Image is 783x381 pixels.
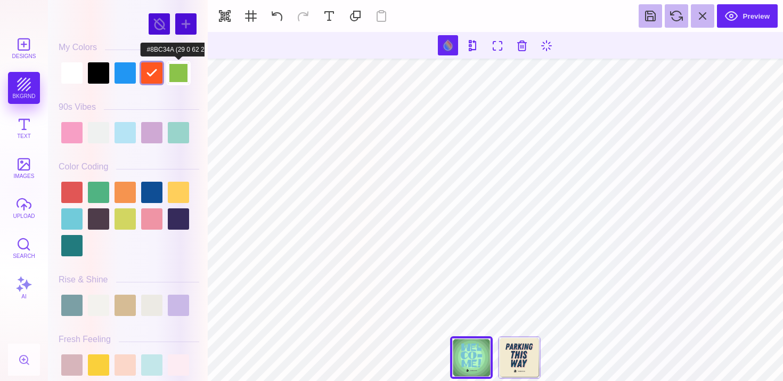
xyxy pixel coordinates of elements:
button: upload [8,192,40,224]
div: 90s Vibes [59,102,96,112]
div: Rise & Shine [59,275,108,285]
div: My Colors [59,43,97,52]
div: Fresh Feeling [59,335,111,344]
button: Search [8,232,40,264]
button: AI [8,272,40,304]
button: Designs [8,32,40,64]
button: Preview [717,4,778,28]
button: Text [8,112,40,144]
div: Color Coding [59,162,108,172]
button: images [8,152,40,184]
